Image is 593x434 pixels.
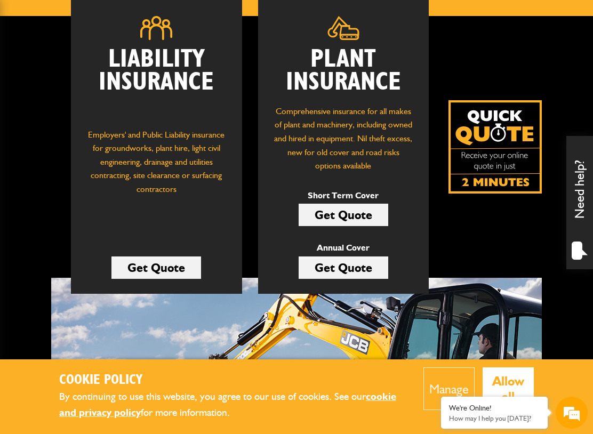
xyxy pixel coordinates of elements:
[299,204,388,226] a: Get Quote
[59,389,407,421] p: By continuing to use this website, you agree to our use of cookies. See our for more information.
[448,100,542,194] img: Quick Quote
[449,414,540,422] p: How may I help you today?
[59,372,407,389] h2: Cookie Policy
[566,136,593,269] div: Need help?
[299,189,388,203] p: Short Term Cover
[483,367,534,410] button: Allow all
[299,256,388,279] a: Get Quote
[448,100,542,194] a: Get your insurance quote isn just 2-minutes
[449,404,540,413] div: We're Online!
[299,241,388,255] p: Annual Cover
[87,128,226,220] p: Employers' and Public Liability insurance for groundworks, plant hire, light civil engineering, d...
[87,48,226,117] h2: Liability Insurance
[111,256,201,279] a: Get Quote
[274,48,413,94] h2: Plant Insurance
[423,367,475,410] button: Manage
[274,105,413,173] p: Comprehensive insurance for all makes of plant and machinery, including owned and hired in equipm...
